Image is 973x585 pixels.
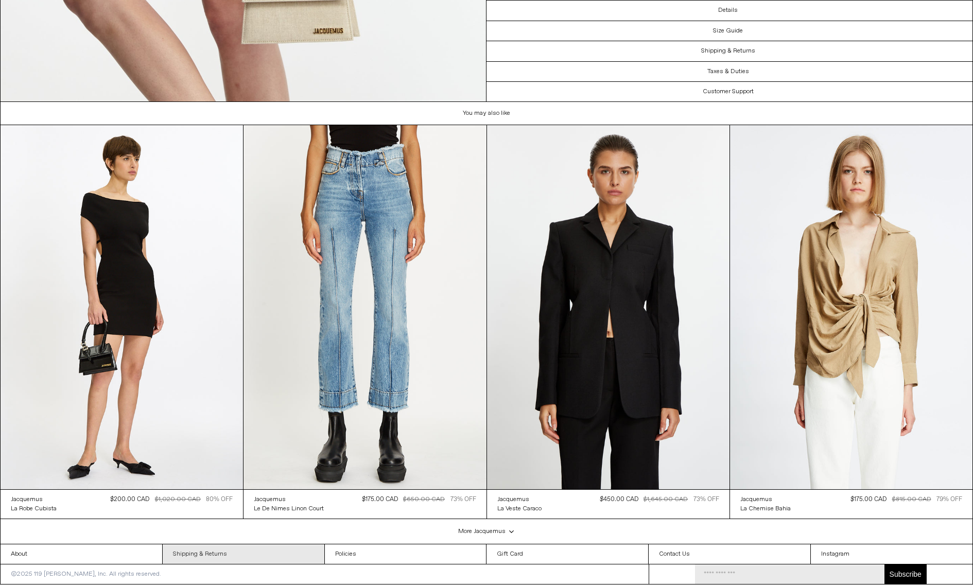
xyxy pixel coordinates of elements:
div: 79% OFF [936,495,962,504]
h1: You may also like [1,102,973,125]
p: ©2025 119 [PERSON_NAME], Inc. All rights reserved. [1,564,171,584]
div: La Robe Cubista [11,505,57,513]
div: 73% OFF [450,495,476,504]
div: La Veste Caraco [497,505,542,513]
div: $450.00 CAD [600,495,638,504]
a: La Veste Caraco [497,504,542,513]
a: Jacquemus [254,495,324,504]
div: $1,020.00 CAD [155,495,201,504]
a: Contact Us [649,544,810,564]
div: $1,645.00 CAD [644,495,688,504]
img: La Robe Cubista [1,125,243,489]
img: Jacquemus La Chemise Bahia [730,125,972,489]
div: La Chemise Bahia [740,505,791,513]
div: $200.00 CAD [110,495,149,504]
div: $175.00 CAD [362,495,398,504]
h3: Size Guide [713,27,743,35]
a: Shipping & Returns [163,544,324,564]
a: Policies [325,544,486,564]
h3: Shipping & Returns [701,48,755,55]
div: More Jacquemus [1,519,973,544]
div: $650.00 CAD [403,495,445,504]
div: 73% OFF [693,495,719,504]
div: $175.00 CAD [850,495,887,504]
div: $815.00 CAD [892,495,931,504]
h3: Customer Support [703,88,754,95]
div: Le De Nimes Linon Court [254,505,324,513]
a: Gift Card [486,544,648,564]
div: Jacquemus [740,495,772,504]
h3: Details [718,7,738,14]
div: Jacquemus [497,495,529,504]
div: 80% OFF [206,495,233,504]
a: Jacquemus [497,495,542,504]
a: Jacquemus [740,495,791,504]
a: About [1,544,162,564]
img: Jacquemus La Veste Caraco [487,125,729,489]
div: Jacquemus [254,495,286,504]
a: Le De Nimes Linon Court [254,504,324,513]
a: La Robe Cubista [11,504,57,513]
a: Jacquemus [11,495,57,504]
a: Instagram [811,544,972,564]
a: La Chemise Bahia [740,504,791,513]
button: Subscribe [884,564,927,584]
input: Email Address [695,564,884,584]
h3: Taxes & Duties [707,68,749,75]
div: Jacquemus [11,495,43,504]
img: Jacquemus Le De Nîmes Linon Court [244,125,486,489]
